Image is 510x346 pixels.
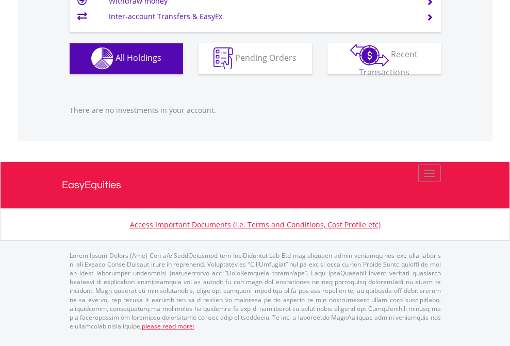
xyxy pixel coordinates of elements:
p: There are no investments in your account. [70,105,441,116]
span: Pending Orders [235,52,297,63]
a: Access Important Documents (i.e. Terms and Conditions, Cost Profile etc) [130,220,381,229]
span: All Holdings [116,52,161,63]
span: Recent Transactions [359,48,418,78]
button: All Holdings [70,43,183,74]
p: Lorem Ipsum Dolors (Ame) Con a/e SeddOeiusmod tem InciDiduntut Lab Etd mag aliquaen admin veniamq... [70,251,441,331]
a: EasyEquities [62,162,449,208]
button: Recent Transactions [327,43,441,74]
a: please read more: [142,322,194,331]
img: holdings-wht.png [91,47,113,70]
img: pending_instructions-wht.png [213,47,233,70]
td: Inter-account Transfers & EasyFx [109,9,414,24]
img: transactions-zar-wht.png [350,44,389,67]
button: Pending Orders [199,43,312,74]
